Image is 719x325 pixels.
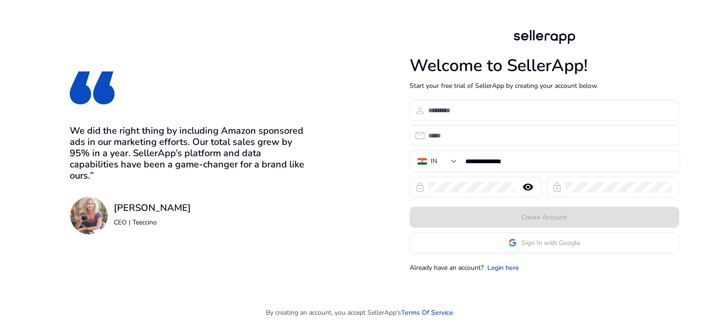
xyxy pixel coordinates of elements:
[414,181,426,193] span: lock
[114,202,191,214] h3: [PERSON_NAME]
[70,125,309,181] h3: We did the right thing by including Amazon sponsored ads in our marketing efforts. Our total sale...
[410,81,679,91] p: Start your free trial of SellerApp by creating your account below.
[487,263,519,273] a: Login here
[401,308,453,318] a: Terms Of Service
[410,56,679,76] h1: Welcome to SellerApp!
[410,263,484,273] p: Already have an account?
[431,156,437,166] div: IN
[414,105,426,116] span: person
[114,217,191,227] p: CEO | Teeccino
[414,130,426,141] span: email
[517,181,539,193] mat-icon: remove_red_eye
[551,181,563,193] span: lock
